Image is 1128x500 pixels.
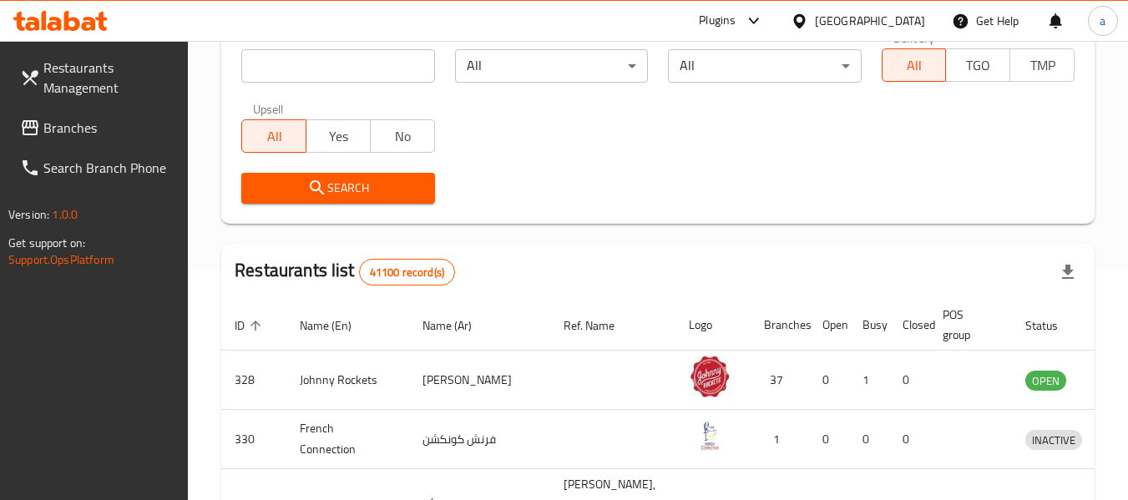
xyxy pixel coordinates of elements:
[7,148,189,188] a: Search Branch Phone
[689,415,731,457] img: French Connection
[221,410,286,469] td: 330
[241,119,306,153] button: All
[255,178,421,199] span: Search
[809,351,849,410] td: 0
[882,48,947,82] button: All
[689,356,731,397] img: Johnny Rockets
[889,410,929,469] td: 0
[849,410,889,469] td: 0
[7,108,189,148] a: Branches
[313,124,364,149] span: Yes
[889,53,940,78] span: All
[751,410,809,469] td: 1
[889,351,929,410] td: 0
[241,49,434,83] input: Search for restaurant name or ID..
[370,119,435,153] button: No
[849,351,889,410] td: 1
[306,119,371,153] button: Yes
[409,410,550,469] td: فرنش كونكشن
[377,124,428,149] span: No
[253,103,284,114] label: Upsell
[751,351,809,410] td: 37
[422,316,493,336] span: Name (Ar)
[43,58,175,98] span: Restaurants Management
[1025,371,1066,391] div: OPEN
[849,300,889,351] th: Busy
[1025,430,1082,450] div: INACTIVE
[943,305,992,345] span: POS group
[1025,371,1066,391] span: OPEN
[286,410,409,469] td: French Connection
[455,49,648,83] div: All
[564,316,636,336] span: Ref. Name
[893,32,935,43] label: Delivery
[889,300,929,351] th: Closed
[43,158,175,178] span: Search Branch Phone
[286,351,409,410] td: Johnny Rockets
[300,316,373,336] span: Name (En)
[235,316,266,336] span: ID
[751,300,809,351] th: Branches
[360,265,454,280] span: 41100 record(s)
[945,48,1010,82] button: TGO
[675,300,751,351] th: Logo
[52,204,78,225] span: 1.0.0
[235,258,455,285] h2: Restaurants list
[8,249,114,270] a: Support.OpsPlatform
[1025,431,1082,450] span: INACTIVE
[809,410,849,469] td: 0
[815,12,925,30] div: [GEOGRAPHIC_DATA]
[249,124,300,149] span: All
[1009,48,1075,82] button: TMP
[8,204,49,225] span: Version:
[668,49,861,83] div: All
[8,232,85,254] span: Get support on:
[221,351,286,410] td: 328
[1100,12,1105,30] span: a
[809,300,849,351] th: Open
[1017,53,1068,78] span: TMP
[953,53,1004,78] span: TGO
[409,351,550,410] td: [PERSON_NAME]
[1048,252,1088,292] div: Export file
[7,48,189,108] a: Restaurants Management
[241,173,434,204] button: Search
[43,118,175,138] span: Branches
[1025,316,1080,336] span: Status
[359,259,455,285] div: Total records count
[699,11,736,31] div: Plugins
